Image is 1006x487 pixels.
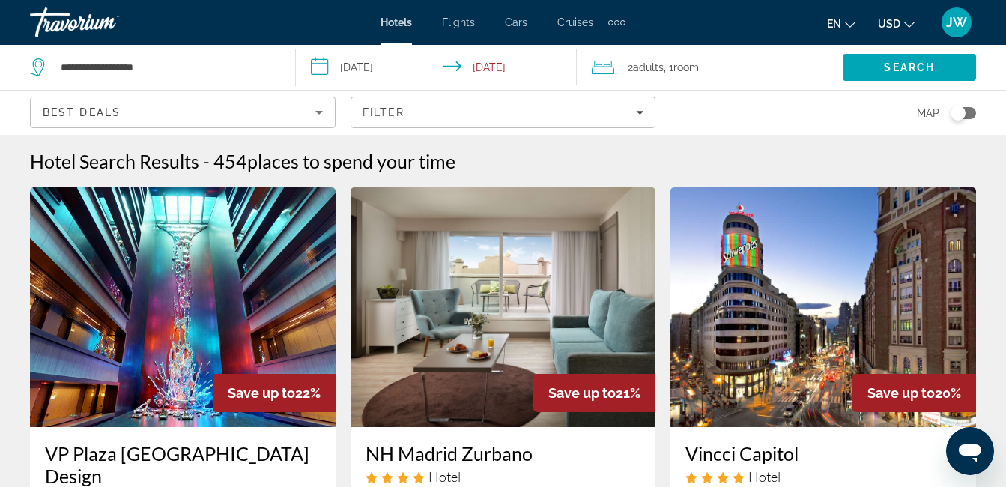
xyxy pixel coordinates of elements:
span: Save up to [867,385,935,401]
button: Filters [351,97,656,128]
div: 20% [852,374,976,412]
span: 2 [628,57,664,78]
a: Flights [442,16,475,28]
a: Hotels [381,16,412,28]
div: 21% [533,374,655,412]
button: Toggle map [939,106,976,120]
input: Search hotel destination [59,56,273,79]
button: Search [843,54,976,81]
span: JW [946,15,967,30]
span: Save up to [548,385,616,401]
button: Change currency [878,13,915,34]
button: Extra navigation items [608,10,625,34]
span: Save up to [228,385,295,401]
span: Search [884,61,935,73]
span: - [203,150,210,172]
span: places to spend your time [247,150,455,172]
img: NH Madrid Zurbano [351,187,656,427]
span: en [827,18,841,30]
span: Hotel [748,468,781,485]
div: 4 star Hotel [366,468,641,485]
h2: 454 [213,150,455,172]
a: NH Madrid Zurbano [366,442,641,465]
h1: Hotel Search Results [30,150,199,172]
a: Travorium [30,3,180,42]
button: User Menu [937,7,976,38]
a: Cruises [557,16,593,28]
img: VP Plaza España Design [30,187,336,427]
a: Vincci Capitol [685,442,961,465]
span: Hotel [428,468,461,485]
div: 4 star Hotel [685,468,961,485]
button: Select check in and out date [296,45,577,90]
a: Cars [505,16,527,28]
div: 22% [213,374,336,412]
span: USD [878,18,900,30]
iframe: Button to launch messaging window [946,427,994,475]
mat-select: Sort by [43,103,323,121]
span: Filter [363,106,405,118]
button: Travelers: 2 adults, 0 children [577,45,843,90]
span: Best Deals [43,106,121,118]
img: Vincci Capitol [670,187,976,427]
span: , 1 [664,57,699,78]
span: Map [917,103,939,124]
a: VP Plaza [GEOGRAPHIC_DATA] Design [45,442,321,487]
span: Adults [633,61,664,73]
span: Room [673,61,699,73]
button: Change language [827,13,855,34]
